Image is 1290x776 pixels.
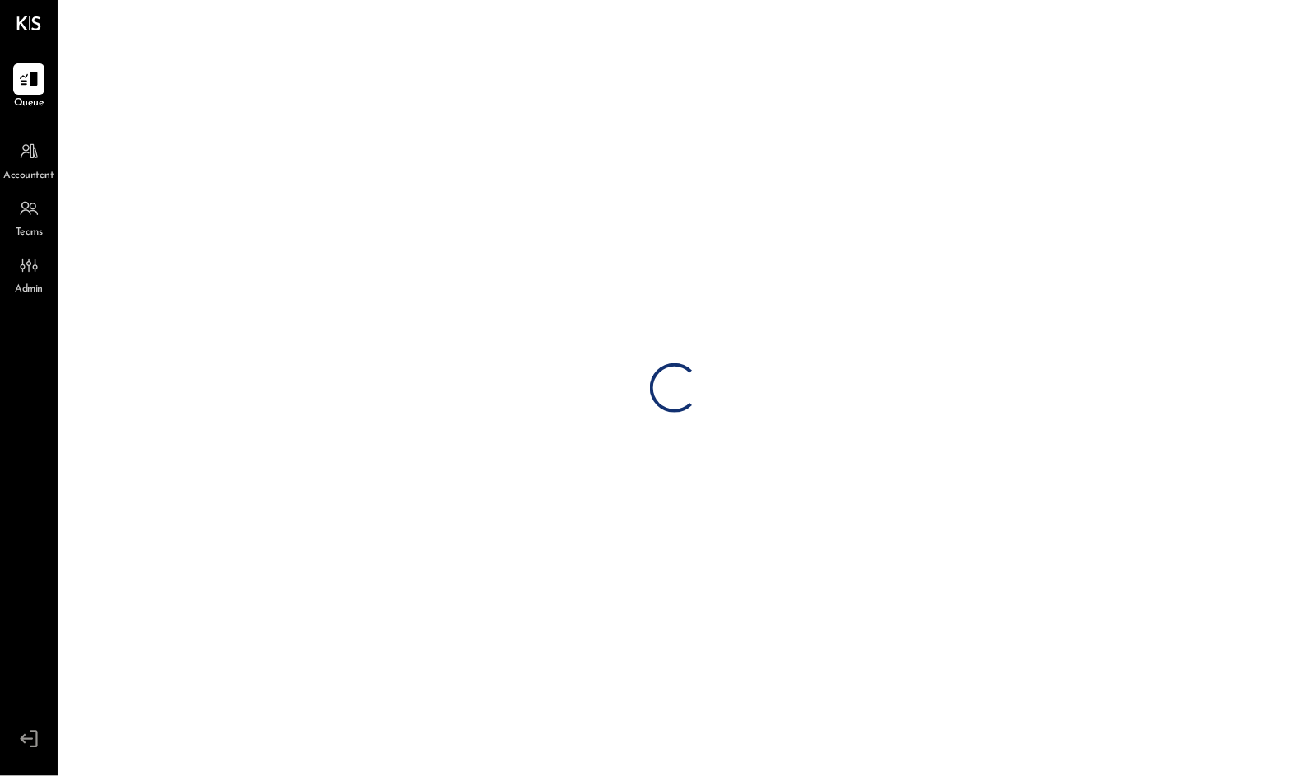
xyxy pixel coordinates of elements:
span: Queue [14,96,44,111]
a: Admin [1,250,57,297]
a: Accountant [1,136,57,184]
span: Accountant [4,169,54,184]
span: Admin [15,283,43,297]
a: Queue [1,63,57,111]
span: Teams [16,226,43,241]
a: Teams [1,193,57,241]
